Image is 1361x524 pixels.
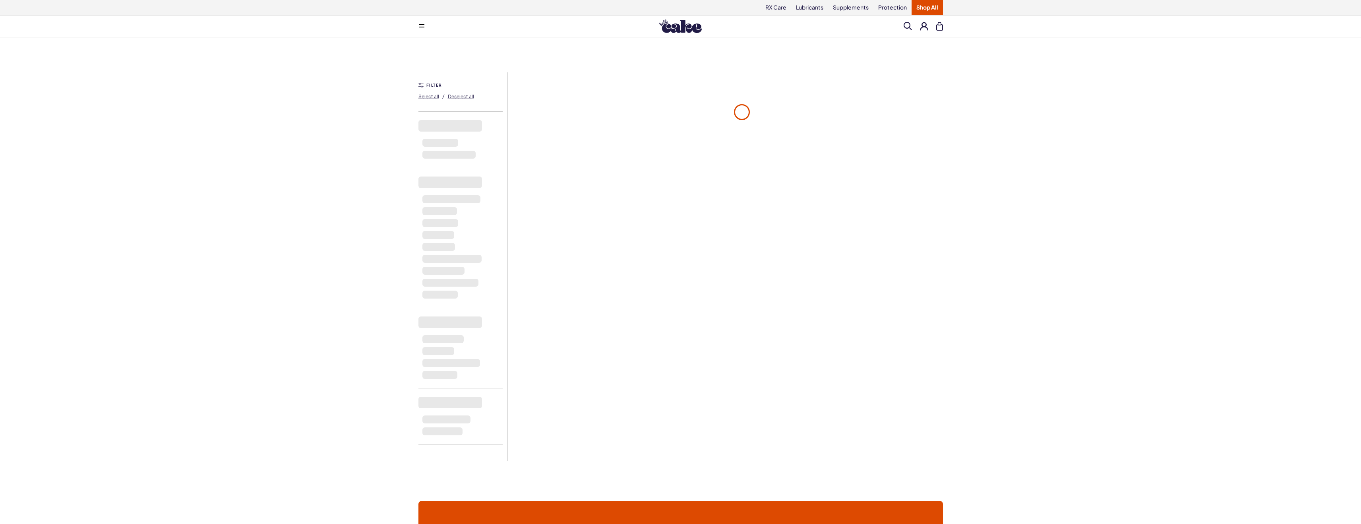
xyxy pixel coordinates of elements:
[418,90,439,103] button: Select all
[442,93,445,100] span: /
[418,93,439,99] span: Select all
[448,93,474,99] span: Deselect all
[448,90,474,103] button: Deselect all
[659,19,702,33] img: Hello Cake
